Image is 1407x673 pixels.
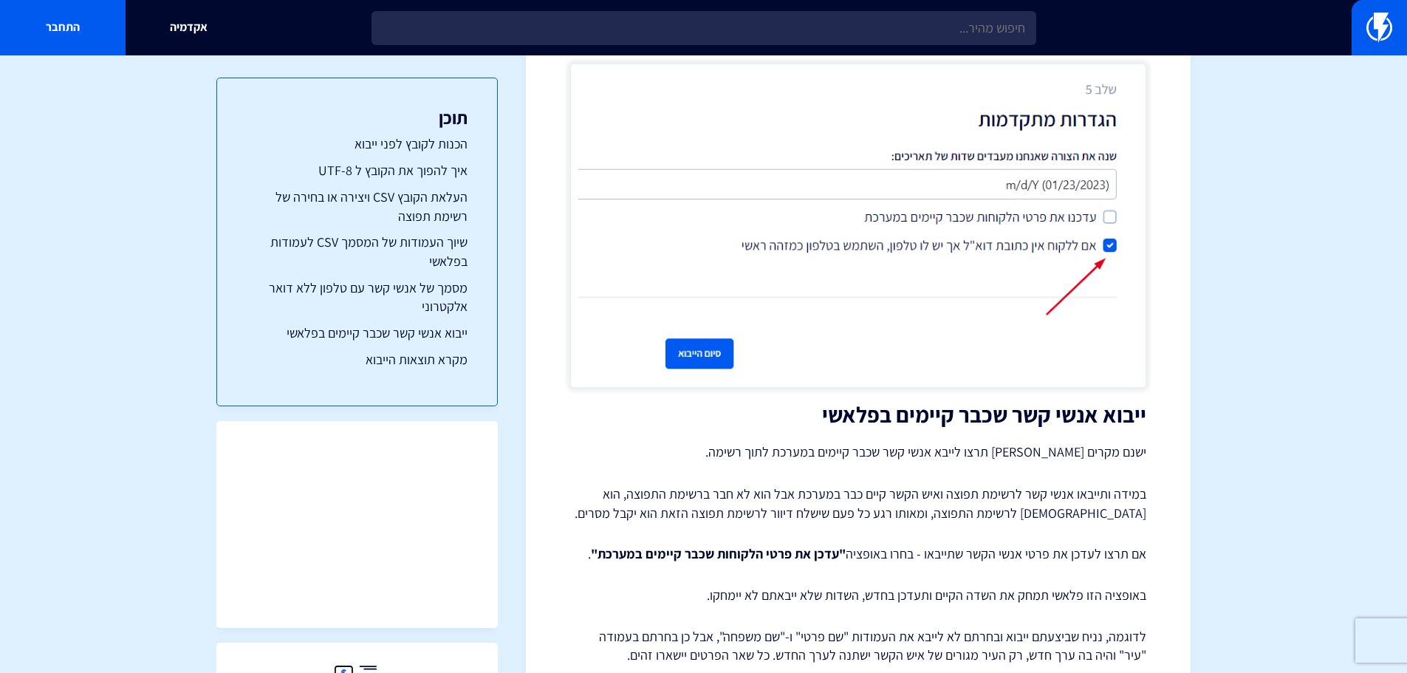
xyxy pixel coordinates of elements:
h3: תוכן [247,108,468,127]
a: הכנות לקובץ לפני ייבוא [247,134,468,154]
strong: "עדכן את פרטי הלקוחות שכבר קיימים במערכת" [591,545,846,562]
a: מסמך של אנשי קשר עם טלפון ללא דואר אלקטרוני [247,279,468,316]
a: איך להפוך את הקובץ ל UTF-8 [247,161,468,180]
p: באופציה הזו פלאשי תמחק את השדה הקיים ותעדכן בחדש, השדות שלא ייבאתם לא יימחקו. [570,586,1146,605]
p: לדוגמה, נניח שביצעתם ייבוא ובחרתם לא לייבא את העמודות "שם פרטי" ו-"שם משפחה", אבל כן בחרתם בעמודה... [570,627,1146,665]
p: אם תרצו לעדכן את פרטי אנשי הקשר שתייבאו - בחרו באופציה . [570,544,1146,564]
a: ייבוא אנשי קשר שכבר קיימים בפלאשי [247,324,468,343]
a: העלאת הקובץ CSV ויצירה או בחירה של רשימת תפוצה [247,188,468,225]
h2: ייבוא אנשי קשר שכבר קיימים בפלאשי [570,403,1146,427]
input: חיפוש מהיר... [372,11,1036,45]
a: מקרא תוצאות הייבוא [247,350,468,369]
p: ישנם מקרים [PERSON_NAME] תרצו לייבא אנשי קשר שכבר קיימים במערכת לתוך רשימה. [570,442,1146,462]
a: שיוך העמודות של המסמך CSV לעמודות בפלאשי [247,233,468,270]
p: במידה ותייבאו אנשי קשר לרשימת תפוצה ואיש הקשר קיים כבר במערכת אבל הוא לא חבר ברשימת התפוצה, הוא [... [570,485,1146,522]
